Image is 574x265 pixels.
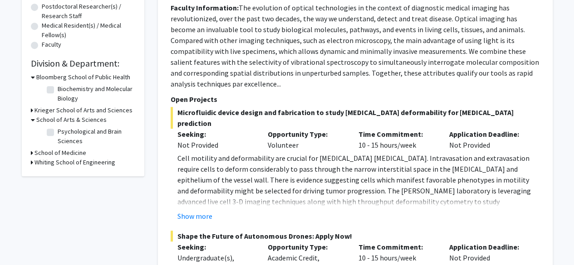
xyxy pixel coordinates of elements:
p: Open Projects [171,94,540,105]
h3: School of Arts & Sciences [36,115,107,125]
p: Cell motility and deformability are crucial for [MEDICAL_DATA] [MEDICAL_DATA]. Intravasation and ... [177,153,540,218]
p: Application Deadline: [449,241,526,252]
p: Opportunity Type: [268,129,345,140]
div: Not Provided [177,140,255,150]
button: Show more [177,211,212,222]
p: Seeking: [177,129,255,140]
div: Volunteer [261,129,352,150]
p: Opportunity Type: [268,241,345,252]
h3: Krieger School of Arts and Sciences [34,106,132,115]
label: Medical Resident(s) / Medical Fellow(s) [42,21,135,40]
iframe: Chat [7,224,39,258]
h2: Division & Department: [31,58,135,69]
p: Seeking: [177,241,255,252]
p: Time Commitment: [358,241,436,252]
h3: Whiting School of Engineering [34,158,115,167]
b: Faculty Information: [171,3,239,12]
label: Faculty [42,40,61,49]
h3: School of Medicine [34,148,86,158]
label: Psychological and Brain Sciences [58,127,133,146]
span: Shape the Future of Autonomous Drones: Apply Now! [171,231,540,241]
fg-read-more: The evolution of optical technologies in the context of diagnostic medical imaging has revolution... [171,3,539,88]
label: Biochemistry and Molecular Biology [58,84,133,103]
label: Postdoctoral Researcher(s) / Research Staff [42,2,135,21]
div: Not Provided [442,129,533,150]
div: 10 - 15 hours/week [352,129,442,150]
span: Microfluidic device design and fabrication to study [MEDICAL_DATA] deformability for [MEDICAL_DAT... [171,107,540,129]
h3: Bloomberg School of Public Health [36,72,130,82]
p: Time Commitment: [358,129,436,140]
p: Application Deadline: [449,129,526,140]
